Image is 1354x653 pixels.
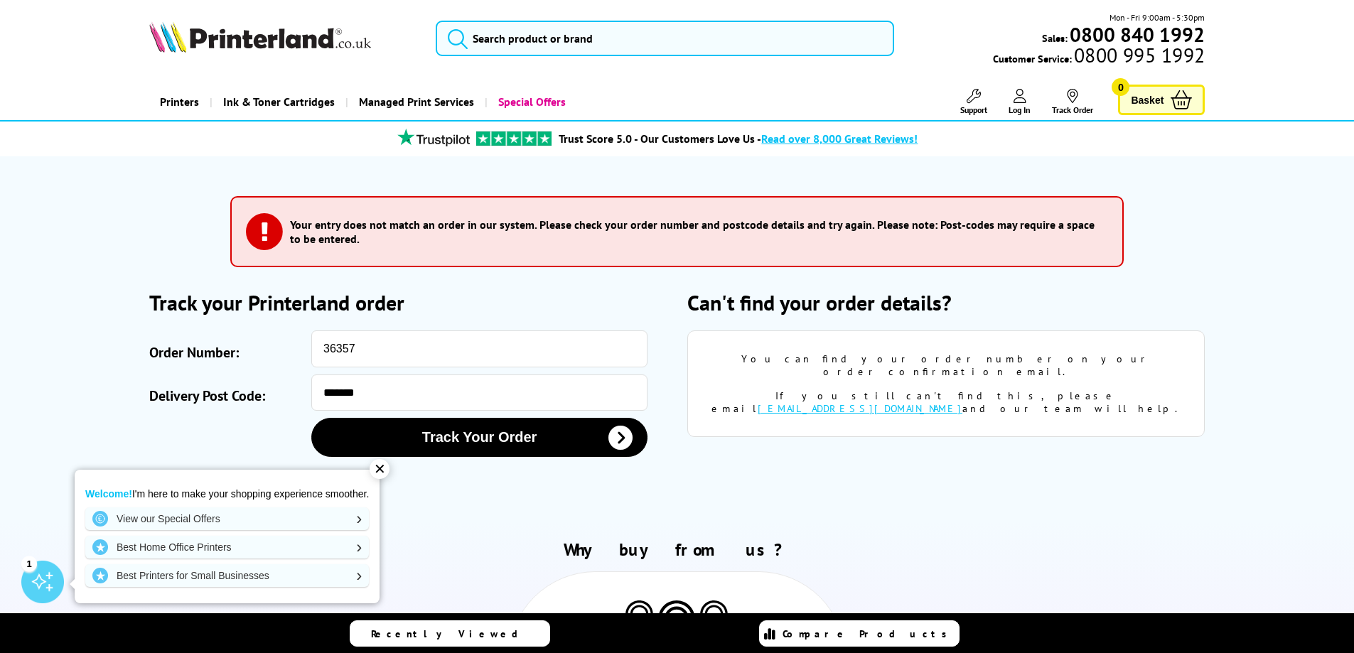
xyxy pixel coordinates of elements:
[993,48,1205,65] span: Customer Service:
[371,627,532,640] span: Recently Viewed
[149,338,304,367] label: Order Number:
[223,84,335,120] span: Ink & Toner Cartridges
[758,402,962,415] a: [EMAIL_ADDRESS][DOMAIN_NAME]
[759,620,960,647] a: Compare Products
[149,21,419,55] a: Printerland Logo
[370,459,389,479] div: ✕
[149,288,667,316] h2: Track your Printerland order
[350,620,550,647] a: Recently Viewed
[210,84,345,120] a: Ink & Toner Cartridges
[709,352,1183,378] div: You can find your order number on your order confirmation email.
[761,131,918,146] span: Read over 8,000 Great Reviews!
[290,217,1101,246] h3: Your entry does not match an order in our system. Please check your order number and postcode det...
[149,84,210,120] a: Printers
[149,21,371,53] img: Printerland Logo
[476,131,552,146] img: trustpilot rating
[687,288,1205,316] h2: Can't find your order details?
[85,564,369,587] a: Best Printers for Small Businesses
[391,129,476,146] img: trustpilot rating
[311,330,648,367] input: eg: SOA123456 or SO123456
[1070,21,1205,48] b: 0800 840 1992
[485,84,576,120] a: Special Offers
[85,507,369,530] a: View our Special Offers
[21,556,37,571] div: 1
[345,84,485,120] a: Managed Print Services
[1131,90,1164,109] span: Basket
[149,539,1205,561] h2: Why buy from us?
[1052,89,1093,115] a: Track Order
[1068,28,1205,41] a: 0800 840 1992
[960,104,987,115] span: Support
[436,21,894,56] input: Search product or brand
[655,600,698,649] img: Printer Experts
[149,382,304,411] label: Delivery Post Code:
[1109,11,1205,24] span: Mon - Fri 9:00am - 5:30pm
[709,389,1183,415] div: If you still can't find this, please email and our team will help.
[85,536,369,558] a: Best Home Office Printers
[1118,85,1205,115] a: Basket 0
[783,627,955,640] span: Compare Products
[1042,31,1068,45] span: Sales:
[1009,89,1031,115] a: Log In
[559,131,918,146] a: Trust Score 5.0 - Our Customers Love Us -Read over 8,000 Great Reviews!
[960,89,987,115] a: Support
[85,487,369,500] p: I'm here to make your shopping experience smoother.
[1072,48,1205,62] span: 0800 995 1992
[698,600,730,637] img: Printer Experts
[1112,78,1129,96] span: 0
[311,418,648,457] button: Track Your Order
[1009,104,1031,115] span: Log In
[623,600,655,637] img: Printer Experts
[85,488,132,500] strong: Welcome!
